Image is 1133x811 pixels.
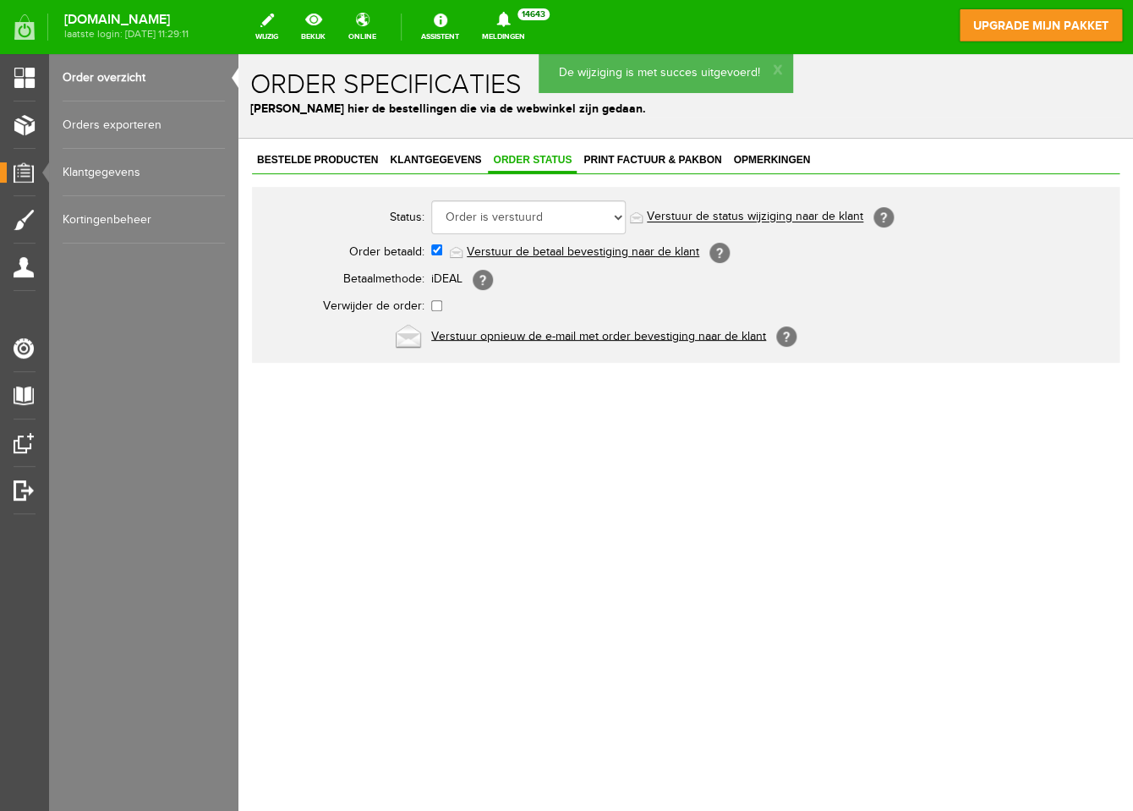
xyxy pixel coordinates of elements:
[12,16,883,46] h1: Order specificaties
[249,100,338,112] span: Order status
[64,30,189,39] span: laatste login: [DATE] 11:29:11
[228,191,461,205] a: Verstuur de betaal bevestiging naar de klant
[234,216,255,236] span: [?]
[340,95,488,119] a: Print factuur & pakbon
[193,275,528,288] a: Verstuur opnieuw de e-mail met order bevestiging naar de klant
[320,10,534,28] p: De wijziging is met succes uitgevoerd!
[959,8,1123,42] a: upgrade mijn pakket
[408,156,625,170] a: Verstuur de status wijziging naar de klant
[490,100,577,112] span: Opmerkingen
[12,46,883,63] p: [PERSON_NAME] hier de bestellingen die via de webwinkel zijn gedaan.
[471,189,491,209] span: [?]
[24,143,193,184] th: Status:
[63,54,225,101] a: Order overzicht
[63,196,225,244] a: Kortingenbeheer
[338,8,386,46] a: online
[517,8,550,20] span: 14643
[64,15,189,25] strong: [DOMAIN_NAME]
[24,184,193,212] th: Order betaald:
[24,239,193,266] th: Verwijder de order:
[340,100,488,112] span: Print factuur & pakbon
[291,8,336,46] a: bekijk
[472,8,535,46] a: Meldingen14643
[63,101,225,149] a: Orders exporteren
[63,149,225,196] a: Klantgegevens
[490,95,577,119] a: Opmerkingen
[538,272,558,293] span: [?]
[245,8,288,46] a: wijzig
[535,6,544,23] a: x
[411,8,469,46] a: Assistent
[193,218,224,232] span: iDEAL
[14,100,145,112] span: Bestelde producten
[146,95,248,119] a: Klantgegevens
[249,95,338,119] a: Order status
[635,153,655,173] span: [?]
[24,212,193,239] th: Betaalmethode:
[14,95,145,119] a: Bestelde producten
[146,100,248,112] span: Klantgegevens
